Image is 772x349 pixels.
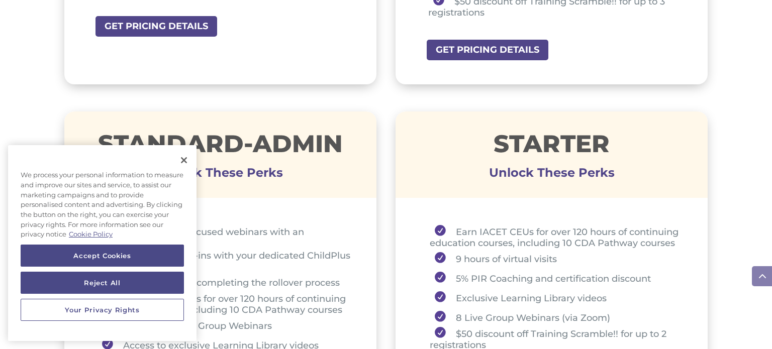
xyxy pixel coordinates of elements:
[430,249,683,268] li: 9 hours of virtual visits
[97,249,351,272] li: 5 custom check-ins with your dedicated ChildPlus expert
[97,225,351,249] li: 12 monitoring focused webinars with an individualized report
[64,173,376,178] h3: Unlock These Perks
[97,292,351,315] li: Earn IACET CEUs for over 120 hours of continuing education courses, including 10 CDA Pathway courses
[426,39,549,61] a: GET PRICING DETAILS
[8,145,197,341] div: Privacy
[430,288,683,307] li: Exclusive Learning Library videos
[64,132,376,161] h1: STANDARD-ADMIN
[21,245,184,267] button: Accept Cookies
[430,268,683,288] li: 5% PIR Coaching and certification discount
[430,225,683,249] li: Earn IACET CEUs for over 120 hours of continuing education courses, including 10 CDA Pathway courses
[396,173,708,178] h3: Unlock These Perks
[8,145,197,341] div: Cookie banner
[430,307,683,327] li: 8 Live Group Webinars (via Zoom)
[97,315,351,335] li: Access to 8 Live Group Webinars
[21,299,184,321] button: Your Privacy Rights
[396,132,708,161] h1: STARTER
[94,15,218,38] a: GET PRICING DETAILS
[69,230,113,238] a: More information about your privacy, opens in a new tab
[97,272,351,292] li: Assistance with completing the rollover process
[8,165,197,245] div: We process your personal information to measure and improve our sites and service, to assist our ...
[21,272,184,294] button: Reject All
[173,149,195,171] button: Close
